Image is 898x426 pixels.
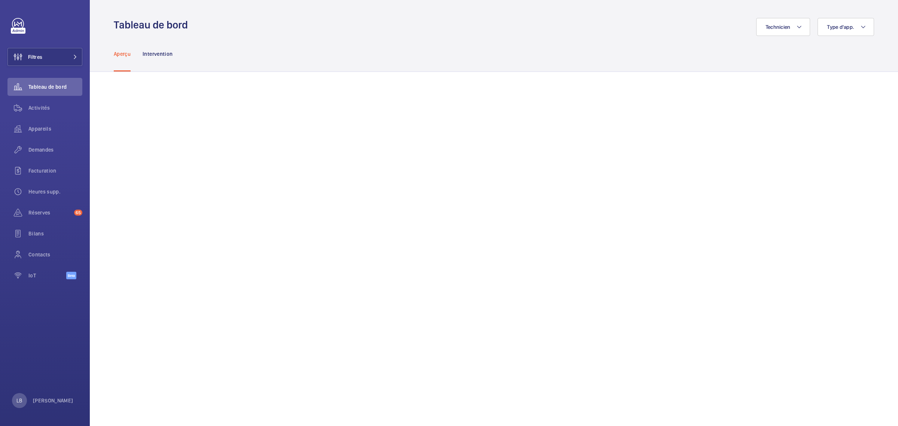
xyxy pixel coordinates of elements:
span: Demandes [28,146,82,153]
span: Facturation [28,167,82,174]
p: Aperçu [114,50,131,58]
p: [PERSON_NAME] [33,397,73,404]
p: LB [16,397,22,404]
span: Contacts [28,251,82,258]
span: Appareils [28,125,82,133]
span: Tableau de bord [28,83,82,91]
span: IoT [28,272,66,279]
button: Type d'app. [818,18,874,36]
span: Filtres [28,53,42,61]
span: Activités [28,104,82,112]
h1: Tableau de bord [114,18,192,32]
button: Technicien [756,18,810,36]
span: Technicien [766,24,791,30]
span: 65 [74,210,82,216]
p: Intervention [143,50,172,58]
span: Réserves [28,209,71,216]
span: Beta [66,272,76,279]
span: Bilans [28,230,82,237]
span: Heures supp. [28,188,82,195]
span: Type d'app. [827,24,854,30]
button: Filtres [7,48,82,66]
